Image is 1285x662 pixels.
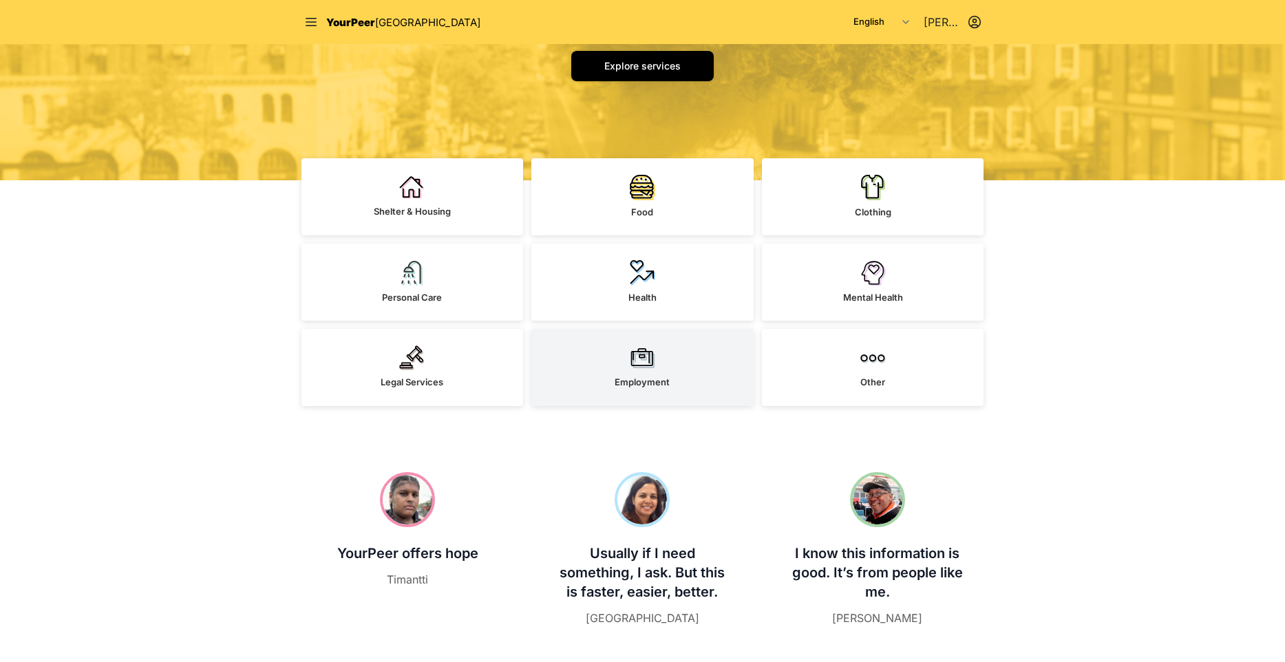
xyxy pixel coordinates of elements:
span: YourPeer [326,16,375,29]
span: Shelter & Housing [374,206,451,217]
a: Legal Services [301,329,524,406]
span: I know this information is good. It’s from people like me. [792,545,963,600]
span: Health [628,292,657,303]
a: Personal Care [301,244,524,321]
span: [GEOGRAPHIC_DATA] [375,16,480,29]
figcaption: [PERSON_NAME] [790,610,964,626]
a: Explore services [571,51,714,81]
a: Health [531,244,754,321]
span: Employment [615,376,670,387]
a: Clothing [762,158,984,235]
a: Mental Health [762,244,984,321]
span: YourPeer offers hope [337,545,478,562]
span: Legal Services [381,376,443,387]
button: [PERSON_NAME] [924,14,981,30]
span: Personal Care [382,292,442,303]
span: Mental Health [843,292,903,303]
span: [PERSON_NAME] [924,14,962,30]
span: Usually if I need something, I ask. But this is faster, easier, better. [560,545,725,600]
a: Food [531,158,754,235]
span: Clothing [855,206,891,217]
figcaption: [GEOGRAPHIC_DATA] [555,610,730,626]
span: Explore services [604,60,681,72]
figcaption: Timantti [321,571,495,588]
span: Food [631,206,653,217]
a: Shelter & Housing [301,158,524,235]
a: Other [762,329,984,406]
a: Employment [531,329,754,406]
a: YourPeer[GEOGRAPHIC_DATA] [326,14,480,31]
span: Other [860,376,885,387]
